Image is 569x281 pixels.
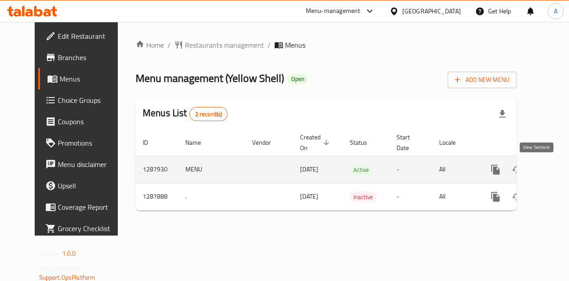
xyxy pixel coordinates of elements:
[168,40,171,50] li: /
[58,223,123,234] span: Grocery Checklist
[136,40,164,50] a: Home
[432,156,478,183] td: All
[39,248,61,259] span: Version:
[136,183,178,210] td: 1287888
[389,156,432,183] td: -
[38,196,130,218] a: Coverage Report
[174,40,264,50] a: Restaurants management
[554,6,557,16] span: A
[350,137,379,148] span: Status
[185,137,212,148] span: Name
[58,31,123,41] span: Edit Restaurant
[397,132,421,153] span: Start Date
[58,202,123,212] span: Coverage Report
[38,154,130,175] a: Menu disclaimer
[190,110,228,118] span: 2 record(s)
[143,106,228,121] h2: Menus List
[288,74,308,85] div: Open
[38,218,130,239] a: Grocery Checklist
[350,192,377,202] span: Inactive
[58,95,123,106] span: Choice Groups
[58,180,123,191] span: Upsell
[58,116,123,127] span: Coupons
[448,72,517,88] button: Add New Menu
[143,137,160,148] span: ID
[402,6,461,16] div: [GEOGRAPHIC_DATA]
[300,191,318,202] span: [DATE]
[60,73,123,84] span: Menus
[136,40,517,50] nav: breadcrumb
[285,40,305,50] span: Menus
[39,263,80,274] span: Get support on:
[189,107,228,121] div: Total records count
[136,156,178,183] td: 1287930
[38,132,130,154] a: Promotions
[300,132,332,153] span: Created On
[178,183,245,210] td: .
[439,137,467,148] span: Locale
[300,163,318,175] span: [DATE]
[389,183,432,210] td: -
[38,90,130,111] a: Choice Groups
[350,164,373,175] div: Active
[506,186,528,208] button: Change Status
[38,68,130,90] a: Menus
[58,159,123,170] span: Menu disclaimer
[58,52,123,63] span: Branches
[178,156,245,183] td: MENU
[136,68,284,88] span: Menu management ( Yellow Shell )
[288,75,308,83] span: Open
[455,74,509,86] span: Add New Menu
[38,175,130,196] a: Upsell
[185,40,264,50] span: Restaurants management
[38,25,130,47] a: Edit Restaurant
[350,165,373,175] span: Active
[506,159,528,180] button: Change Status
[485,186,506,208] button: more
[485,159,506,180] button: more
[38,111,130,132] a: Coupons
[38,47,130,68] a: Branches
[268,40,271,50] li: /
[62,248,76,259] span: 1.0.0
[58,138,123,148] span: Promotions
[306,6,361,16] div: Menu-management
[432,183,478,210] td: All
[492,103,513,125] div: Export file
[350,191,377,202] div: Inactive
[252,137,282,148] span: Vendor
